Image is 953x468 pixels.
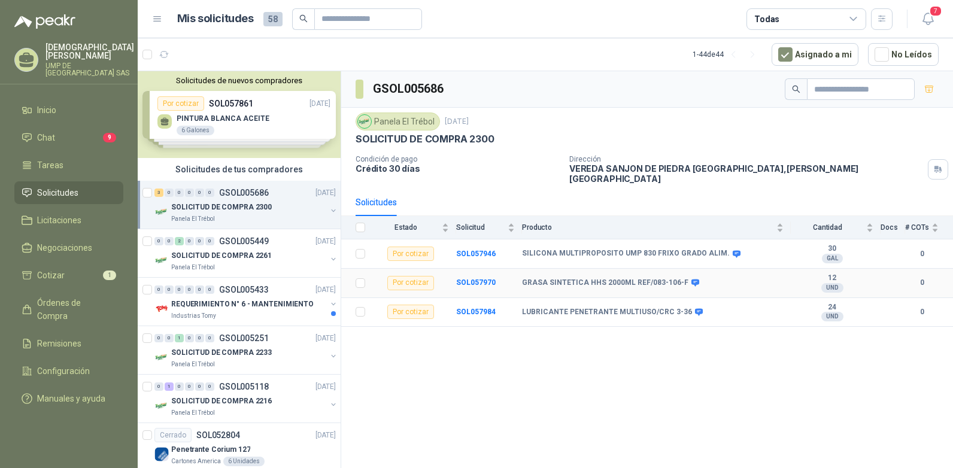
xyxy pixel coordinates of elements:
div: Por cotizar [387,305,434,319]
a: Licitaciones [14,209,123,232]
p: SOLICITUD DE COMPRA 2233 [171,347,272,358]
div: 1 [175,334,184,342]
p: Panela El Trébol [171,408,215,418]
div: 1 [165,382,174,391]
b: SILICONA MULTIPROPOSITO UMP 830 FRIXO GRADO ALIM. [522,249,730,259]
th: Docs [881,216,905,239]
p: SOLICITUD DE COMPRA 2261 [171,250,272,262]
b: 0 [905,306,939,318]
div: Por cotizar [387,247,434,261]
div: 0 [165,237,174,245]
button: Asignado a mi [772,43,858,66]
p: Cartones America [171,457,221,466]
p: UMP DE [GEOGRAPHIC_DATA] SAS [45,62,134,77]
b: 12 [791,273,873,283]
span: Producto [522,223,774,232]
div: 0 [175,189,184,197]
div: 0 [154,237,163,245]
div: Solicitudes [356,196,397,209]
p: REQUERIMIENTO N° 6 - MANTENIMIENTO [171,299,314,310]
div: 0 [165,189,174,197]
a: Configuración [14,360,123,382]
div: Solicitudes de tus compradores [138,158,341,181]
div: UND [821,283,843,293]
span: 58 [263,12,283,26]
p: Crédito 30 días [356,163,560,174]
div: 0 [185,285,194,294]
span: Solicitudes [37,186,78,199]
p: Dirección [569,155,923,163]
span: search [792,85,800,93]
span: # COTs [905,223,929,232]
p: Penetrante Corium 127 [171,444,250,455]
div: 6 Unidades [223,457,265,466]
p: [DATE] [315,284,336,296]
span: Chat [37,131,55,144]
div: 0 [205,237,214,245]
b: LUBRICANTE PENETRANTE MULTIUSO/CRC 3-36 [522,308,692,317]
div: Cerrado [154,428,192,442]
div: 3 [154,189,163,197]
span: Cantidad [791,223,864,232]
div: 0 [205,285,214,294]
p: VEREDA SANJON DE PIEDRA [GEOGRAPHIC_DATA] , [PERSON_NAME][GEOGRAPHIC_DATA] [569,163,923,184]
div: 0 [205,334,214,342]
span: Órdenes de Compra [37,296,112,323]
img: Company Logo [154,350,169,364]
div: Por cotizar [387,276,434,290]
a: Manuales y ayuda [14,387,123,410]
p: Industrias Tomy [171,311,216,321]
span: 9 [103,133,116,142]
p: SOL052804 [196,431,240,439]
b: 0 [905,248,939,260]
span: Cotizar [37,269,65,282]
th: Cantidad [791,216,881,239]
div: 0 [165,285,174,294]
p: [DATE] [445,116,469,127]
img: Company Logo [154,302,169,316]
img: Company Logo [154,399,169,413]
a: Solicitudes [14,181,123,204]
a: Órdenes de Compra [14,291,123,327]
div: 0 [185,237,194,245]
div: Solicitudes de nuevos compradoresPor cotizarSOL057861[DATE] PINTURA BLANCA ACEITE6 GalonesPor cot... [138,71,341,158]
span: 7 [929,5,942,17]
button: Solicitudes de nuevos compradores [142,76,336,85]
img: Company Logo [358,115,371,128]
div: 0 [195,285,204,294]
th: Estado [372,216,456,239]
div: 0 [175,382,184,391]
h1: Mis solicitudes [177,10,254,28]
div: 0 [154,334,163,342]
h3: GSOL005686 [373,80,445,98]
div: 0 [195,382,204,391]
a: Tareas [14,154,123,177]
span: Remisiones [37,337,81,350]
div: Todas [754,13,779,26]
a: SOL057946 [456,250,496,258]
span: Inicio [37,104,56,117]
b: SOL057970 [456,278,496,287]
a: SOL057984 [456,308,496,316]
span: Tareas [37,159,63,172]
div: 1 - 44 de 44 [693,45,762,64]
p: [DATE] [315,333,336,344]
p: Panela El Trébol [171,214,215,224]
span: search [299,14,308,23]
p: GSOL005433 [219,285,269,294]
p: SOLICITUD DE COMPRA 2300 [171,202,272,213]
a: 0 0 0 0 0 0 GSOL005433[DATE] Company LogoREQUERIMIENTO N° 6 - MANTENIMIENTOIndustrias Tomy [154,282,338,321]
img: Company Logo [154,205,169,219]
span: Solicitud [456,223,505,232]
div: 0 [175,285,184,294]
span: Estado [372,223,439,232]
p: GSOL005251 [219,334,269,342]
div: 2 [175,237,184,245]
p: SOLICITUD DE COMPRA 2300 [356,133,494,145]
div: 0 [185,189,194,197]
div: Panela El Trébol [356,113,440,130]
p: GSOL005449 [219,237,269,245]
a: 0 0 1 0 0 0 GSOL005251[DATE] Company LogoSOLICITUD DE COMPRA 2233Panela El Trébol [154,331,338,369]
